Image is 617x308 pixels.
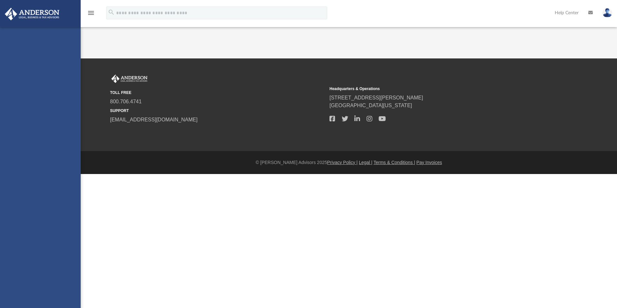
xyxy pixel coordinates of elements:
a: Terms & Conditions | [374,160,415,165]
i: menu [87,9,95,17]
i: search [108,9,115,16]
a: menu [87,12,95,17]
small: TOLL FREE [110,90,325,96]
a: [GEOGRAPHIC_DATA][US_STATE] [329,103,412,108]
a: Pay Invoices [416,160,442,165]
img: Anderson Advisors Platinum Portal [110,75,149,83]
div: © [PERSON_NAME] Advisors 2025 [81,159,617,166]
a: 800.706.4741 [110,99,142,104]
a: Privacy Policy | [327,160,358,165]
img: User Pic [602,8,612,17]
a: Legal | [359,160,372,165]
img: Anderson Advisors Platinum Portal [3,8,61,20]
small: Headquarters & Operations [329,86,544,92]
a: [EMAIL_ADDRESS][DOMAIN_NAME] [110,117,197,122]
a: [STREET_ADDRESS][PERSON_NAME] [329,95,423,100]
small: SUPPORT [110,108,325,114]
